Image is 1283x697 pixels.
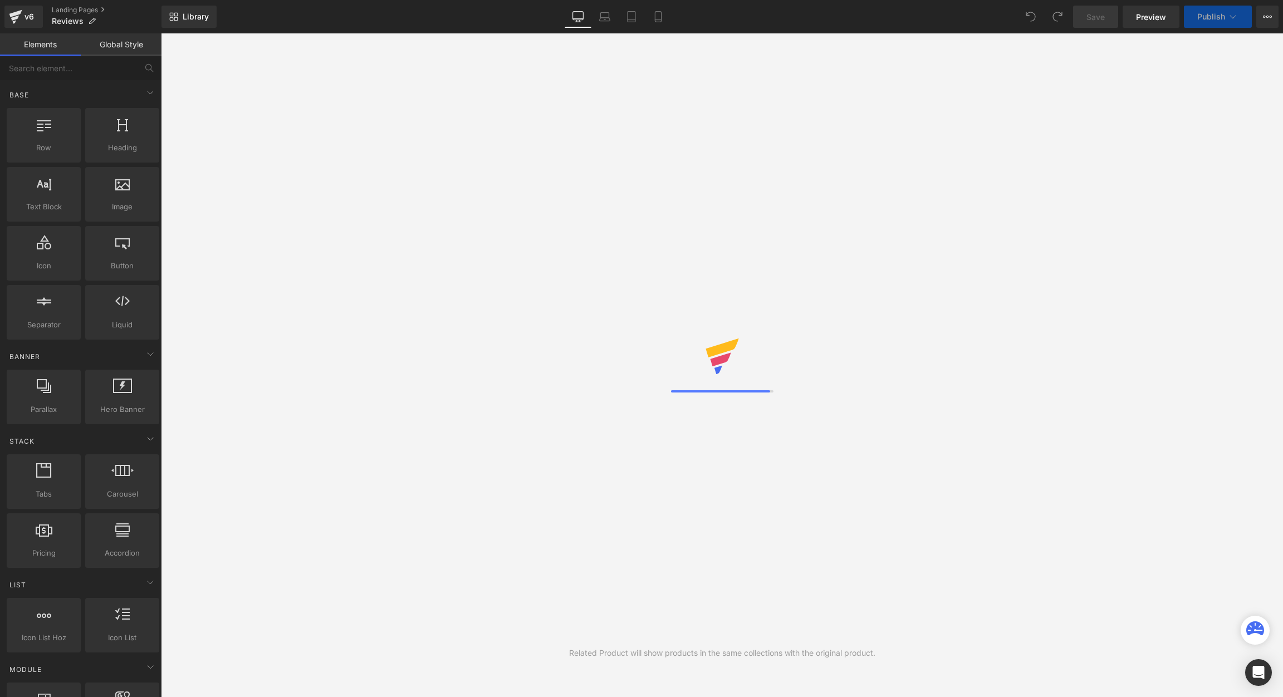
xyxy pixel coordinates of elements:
[10,632,77,644] span: Icon List Hoz
[89,319,156,331] span: Liquid
[89,632,156,644] span: Icon List
[1184,6,1252,28] button: Publish
[591,6,618,28] a: Laptop
[1123,6,1179,28] a: Preview
[81,33,161,56] a: Global Style
[565,6,591,28] a: Desktop
[10,142,77,154] span: Row
[8,580,27,590] span: List
[8,436,36,446] span: Stack
[8,351,41,362] span: Banner
[4,6,43,28] a: v6
[1256,6,1279,28] button: More
[52,17,84,26] span: Reviews
[1086,11,1105,23] span: Save
[569,647,875,659] div: Related Product will show products in the same collections with the original product.
[1136,11,1166,23] span: Preview
[1046,6,1069,28] button: Redo
[89,404,156,415] span: Hero Banner
[1245,659,1272,686] div: Open Intercom Messenger
[10,488,77,500] span: Tabs
[618,6,645,28] a: Tablet
[1197,12,1225,21] span: Publish
[10,201,77,213] span: Text Block
[645,6,672,28] a: Mobile
[22,9,36,24] div: v6
[8,664,43,675] span: Module
[183,12,209,22] span: Library
[10,260,77,272] span: Icon
[89,142,156,154] span: Heading
[89,260,156,272] span: Button
[89,201,156,213] span: Image
[89,488,156,500] span: Carousel
[52,6,161,14] a: Landing Pages
[10,404,77,415] span: Parallax
[161,6,217,28] a: New Library
[8,90,30,100] span: Base
[89,547,156,559] span: Accordion
[10,319,77,331] span: Separator
[1020,6,1042,28] button: Undo
[10,547,77,559] span: Pricing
